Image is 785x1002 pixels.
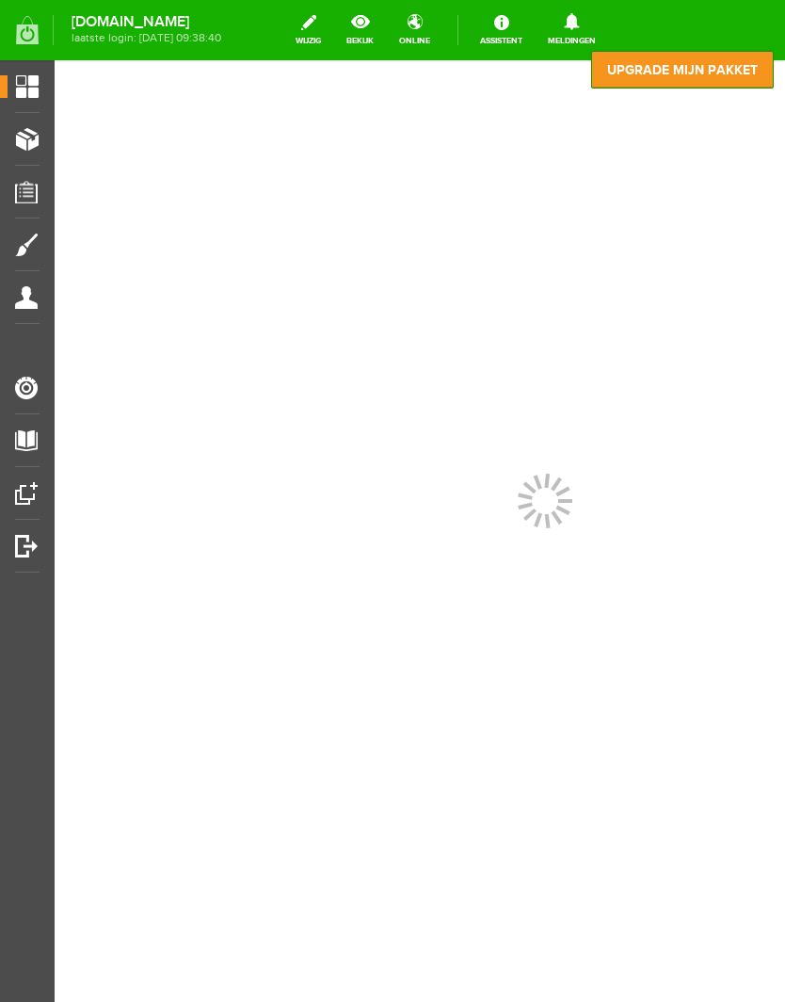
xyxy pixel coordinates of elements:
strong: [DOMAIN_NAME] [72,17,221,27]
a: upgrade mijn pakket [591,51,774,89]
a: online [388,9,441,51]
span: laatste login: [DATE] 09:38:40 [72,33,221,43]
a: Meldingen [537,9,607,51]
a: wijzig [284,9,332,51]
a: bekijk [335,9,385,51]
a: Assistent [469,9,534,51]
